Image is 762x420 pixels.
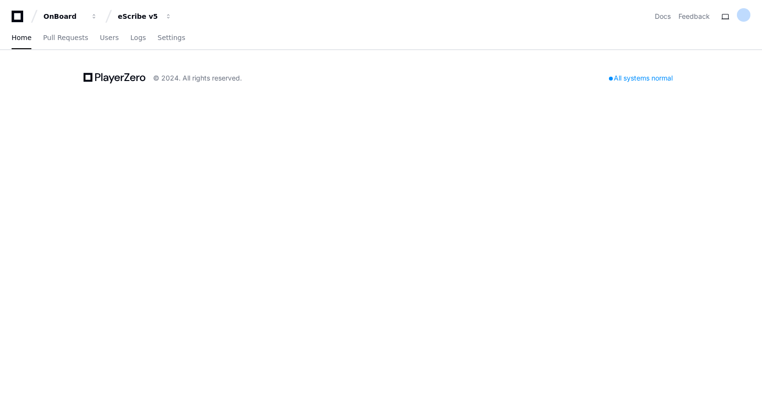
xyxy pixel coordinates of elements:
button: OnBoard [40,8,101,25]
button: Feedback [678,12,710,21]
div: OnBoard [43,12,85,21]
a: Home [12,27,31,49]
span: Users [100,35,119,41]
a: Users [100,27,119,49]
div: © 2024. All rights reserved. [153,73,242,83]
a: Logs [130,27,146,49]
span: Settings [157,35,185,41]
span: Logs [130,35,146,41]
button: eScribe v5 [114,8,176,25]
span: Pull Requests [43,35,88,41]
div: All systems normal [603,71,678,85]
span: Home [12,35,31,41]
a: Pull Requests [43,27,88,49]
a: Docs [655,12,671,21]
div: eScribe v5 [118,12,159,21]
a: Settings [157,27,185,49]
